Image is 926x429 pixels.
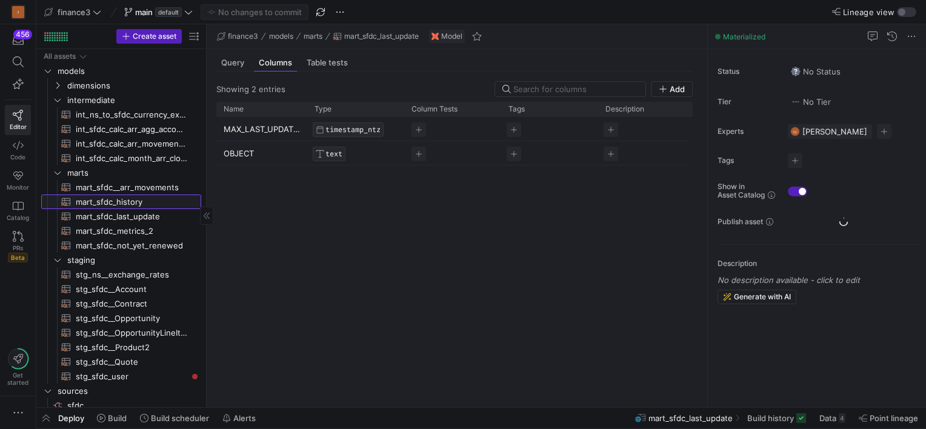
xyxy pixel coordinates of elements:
[10,123,27,130] span: Editor
[269,32,293,41] span: models
[116,29,182,44] button: Create asset
[718,98,778,106] span: Tier
[108,413,127,423] span: Build
[76,151,187,165] span: int_sfdc_calc_month_arr_closed_won_arr_eligible​​​​​​​​​​
[76,181,187,195] span: mart_sfdc__arr_movements​​​​​​​​​​
[76,282,187,296] span: stg_sfdc__Account​​​​​​​​​​
[790,127,800,136] div: CC
[41,64,201,78] div: Press SPACE to select this row.
[304,32,322,41] span: marts
[718,156,778,165] span: Tags
[788,94,834,110] button: No tierNo Tier
[41,253,201,267] div: Press SPACE to select this row.
[76,210,187,224] span: mart_sfdc_last_update​​​​​​​​​​
[648,413,733,423] span: mart_sfdc_last_update
[788,64,844,79] button: No statusNo Status
[734,293,791,301] span: Generate with AI
[121,4,196,20] button: maindefault
[41,209,201,224] a: mart_sfdc_last_update​​​​​​​​​​
[651,81,693,97] button: Add
[843,7,894,17] span: Lineage view
[330,29,422,44] button: mart_sfdc_last_update
[41,369,201,384] div: Press SPACE to select this row.
[41,122,201,136] a: int_sfdc_calc_arr_agg_account​​​​​​​​​​
[41,107,201,122] div: Press SPACE to select this row.
[513,84,638,94] input: Search for columns
[41,282,201,296] a: stg_sfdc__Account​​​​​​​​​​
[224,118,300,140] p: MAX_LAST_UPDATED
[216,141,719,165] div: Press SPACE to select this row.
[814,408,851,428] button: Data4
[41,151,201,165] a: int_sfdc_calc_month_arr_closed_won_arr_eligible​​​​​​​​​​
[791,97,831,107] span: No Tier
[266,29,296,44] button: models
[10,153,25,161] span: Code
[67,253,199,267] span: staging
[41,165,201,180] div: Press SPACE to select this row.
[155,7,182,17] span: default
[13,30,32,39] div: 456
[151,413,209,423] span: Build scheduler
[41,340,201,354] div: Press SPACE to select this row.
[67,399,199,413] span: sfdc​​​​​​​​
[41,224,201,238] a: mart_sfdc_metrics_2​​​​​​​​​​
[224,105,244,113] span: Name
[41,267,201,282] a: stg_ns__exchange_rates​​​​​​​​​​
[7,371,28,386] span: Get started
[441,32,462,41] span: Model
[508,105,525,113] span: Tags
[41,398,201,413] div: Press SPACE to select this row.
[76,224,187,238] span: mart_sfdc_metrics_2​​​​​​​​​​
[41,224,201,238] div: Press SPACE to select this row.
[135,408,215,428] button: Build scheduler
[76,311,187,325] span: stg_sfdc__Opportunity​​​​​​​​​​
[747,413,794,423] span: Build history
[41,136,201,151] div: Press SPACE to select this row.
[718,127,778,136] span: Experts
[7,184,29,191] span: Monitor
[41,325,201,340] a: stg_sfdc__OpportunityLineItem​​​​​​​​​​
[41,340,201,354] a: stg_sfdc__Product2​​​​​​​​​​
[67,166,199,180] span: marts
[214,29,261,44] button: finance3
[7,214,29,221] span: Catalog
[67,93,199,107] span: intermediate
[41,78,201,93] div: Press SPACE to select this row.
[742,408,811,428] button: Build history
[41,209,201,224] div: Press SPACE to select this row.
[41,107,201,122] a: int_ns_to_sfdc_currency_exchange_map​​​​​​​​​​
[819,413,836,423] span: Data
[221,59,244,67] span: Query
[133,32,176,41] span: Create asset
[411,105,458,113] span: Column Tests
[76,341,187,354] span: stg_sfdc__Product2​​​​​​​​​​
[870,413,918,423] span: Point lineage
[76,137,187,151] span: int_sfdc_calc_arr_movement_class​​​​​​​​​​
[5,196,31,226] a: Catalog
[135,7,153,17] span: main
[301,29,325,44] button: marts
[41,151,201,165] div: Press SPACE to select this row.
[58,413,84,423] span: Deploy
[67,79,199,93] span: dimensions
[41,384,201,398] div: Press SPACE to select this row.
[76,268,187,282] span: stg_ns__exchange_rates​​​​​​​​​​
[41,49,201,64] div: Press SPACE to select this row.
[41,311,201,325] div: Press SPACE to select this row.
[76,108,187,122] span: int_ns_to_sfdc_currency_exchange_map​​​​​​​​​​
[228,32,258,41] span: finance3
[718,218,763,226] span: Publish asset
[325,150,342,158] span: TEXT
[41,195,201,209] div: Press SPACE to select this row.
[12,6,24,18] div: J
[723,32,765,41] span: Materialized
[41,311,201,325] a: stg_sfdc__Opportunity​​​​​​​​​​
[13,244,23,251] span: PRs
[718,259,921,268] p: Description
[41,238,201,253] a: mart_sfdc_not_yet_renewed​​​​​​​​​​
[5,105,31,135] a: Editor
[217,408,261,428] button: Alerts
[5,135,31,165] a: Code
[670,84,685,94] span: Add
[325,125,381,134] span: TIMESTAMP_NTZ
